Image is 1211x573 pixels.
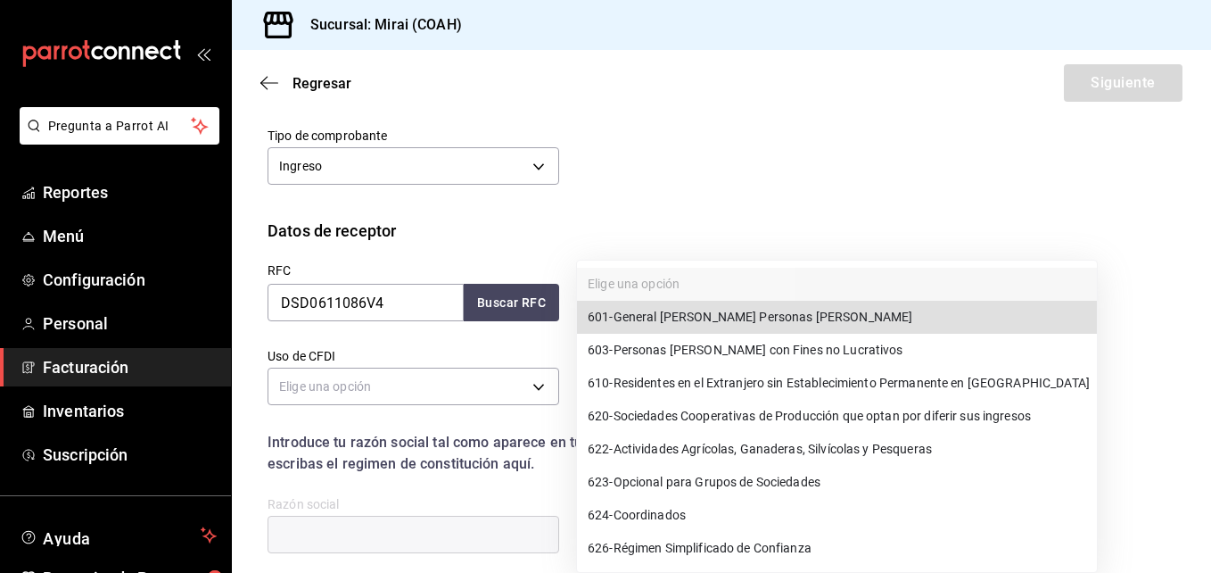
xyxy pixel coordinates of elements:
span: 620 - Sociedades Cooperativas de Producción que optan por diferir sus ingresos [588,407,1031,426]
span: 626 - Régimen Simplificado de Confianza [588,539,811,558]
span: 623 - Opcional para Grupos de Sociedades [588,473,820,492]
span: 603 - Personas [PERSON_NAME] con Fines no Lucrativos [588,341,903,360]
span: 624 - Coordinados [588,506,686,525]
span: 601 - General [PERSON_NAME] Personas [PERSON_NAME] [588,308,912,327]
span: 610 - Residentes en el Extranjero sin Establecimiento Permanente en [GEOGRAPHIC_DATA] [588,374,1090,393]
span: 622 - Actividades Agrícolas, Ganaderas, Silvícolas y Pesqueras [588,440,932,459]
